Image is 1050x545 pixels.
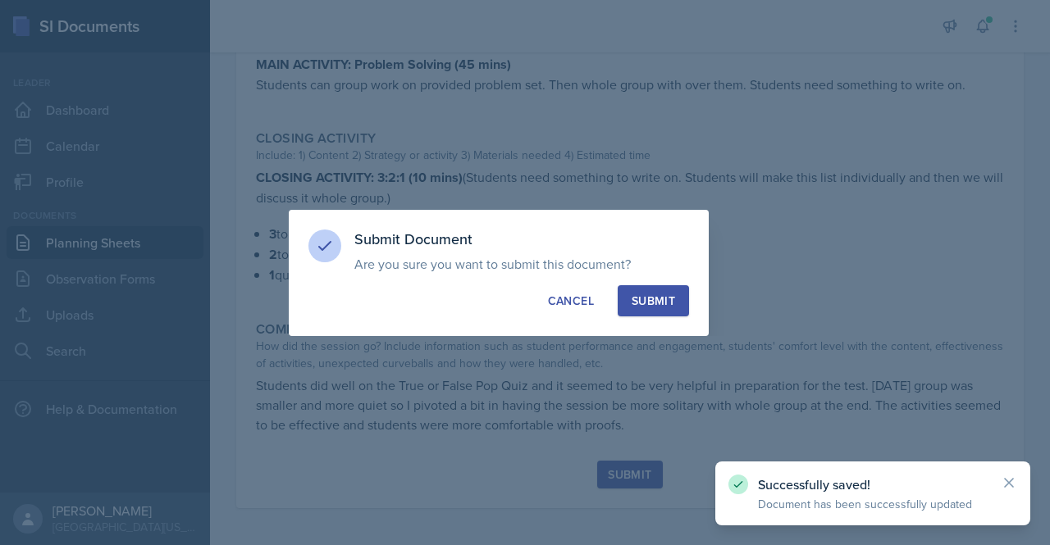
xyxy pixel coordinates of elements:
p: Are you sure you want to submit this document? [354,256,689,272]
p: Document has been successfully updated [758,496,988,512]
button: Submit [618,285,689,316]
div: Cancel [548,293,594,309]
p: Successfully saved! [758,476,988,493]
div: Submit [632,293,675,309]
h3: Submit Document [354,229,689,249]
button: Cancel [534,285,608,316]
